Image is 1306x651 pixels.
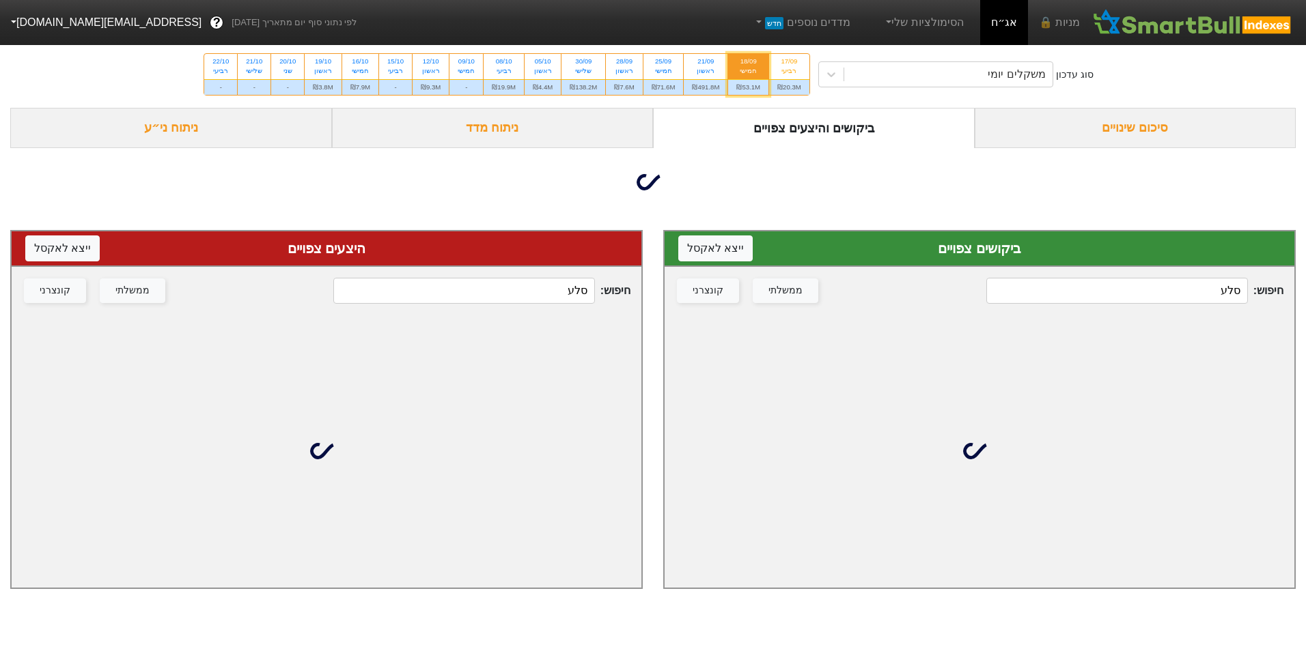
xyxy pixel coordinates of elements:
[777,57,801,66] div: 17/09
[753,278,818,303] button: ממשלתי
[768,283,803,298] div: ממשלתי
[736,57,760,66] div: 18/09
[25,235,100,261] button: ייצא לאקסל
[678,235,753,261] button: ייצא לאקסל
[728,79,768,95] div: ₪53.1M
[975,108,1296,148] div: סיכום שינויים
[963,435,996,467] img: loading...
[40,283,70,298] div: קונצרני
[279,57,296,66] div: 20/10
[333,278,630,304] span: חיפוש :
[1091,9,1295,36] img: SmartBull
[986,278,1247,304] input: 558 רשומות...
[458,66,475,76] div: חמישי
[100,278,165,303] button: ממשלתי
[637,166,669,199] img: loading...
[769,79,809,95] div: ₪20.3M
[614,57,634,66] div: 28/09
[692,57,719,66] div: 21/09
[310,435,343,467] img: loading...
[246,66,262,76] div: שלישי
[10,108,332,148] div: ניתוח ני״ע
[653,108,975,148] div: ביקושים והיצעים צפויים
[379,79,412,95] div: -
[492,66,516,76] div: רביעי
[246,57,262,66] div: 21/10
[279,66,296,76] div: שני
[677,278,739,303] button: קונצרני
[533,57,553,66] div: 05/10
[570,66,597,76] div: שלישי
[684,79,727,95] div: ₪491.8M
[313,57,333,66] div: 19/10
[350,57,370,66] div: 16/10
[421,66,441,76] div: ראשון
[212,66,229,76] div: רביעי
[777,66,801,76] div: רביעי
[606,79,642,95] div: ₪7.6M
[986,278,1283,304] span: חיפוש :
[614,66,634,76] div: ראשון
[204,79,237,95] div: -
[413,79,449,95] div: ₪9.3M
[678,238,1281,259] div: ביקושים צפויים
[332,108,654,148] div: ניתוח מדד
[305,79,341,95] div: ₪3.8M
[533,66,553,76] div: ראשון
[570,57,597,66] div: 30/09
[421,57,441,66] div: 12/10
[652,57,676,66] div: 25/09
[736,66,760,76] div: חמישי
[24,278,86,303] button: קונצרני
[652,66,676,76] div: חמישי
[643,79,684,95] div: ₪71.6M
[350,66,370,76] div: חמישי
[484,79,524,95] div: ₪19.9M
[213,14,221,32] span: ?
[212,57,229,66] div: 22/10
[232,16,357,29] span: לפי נתוני סוף יום מתאריך [DATE]
[333,278,594,304] input: 2 רשומות...
[342,79,378,95] div: ₪7.9M
[747,9,856,36] a: מדדים נוספיםחדש
[25,238,628,259] div: היצעים צפויים
[313,66,333,76] div: ראשון
[878,9,969,36] a: הסימולציות שלי
[1056,68,1094,82] div: סוג עדכון
[561,79,605,95] div: ₪138.2M
[525,79,561,95] div: ₪4.4M
[449,79,483,95] div: -
[387,57,404,66] div: 15/10
[271,79,304,95] div: -
[115,283,150,298] div: ממשלתי
[492,57,516,66] div: 08/10
[238,79,270,95] div: -
[387,66,404,76] div: רביעי
[988,66,1045,83] div: משקלים יומי
[765,17,783,29] span: חדש
[693,283,723,298] div: קונצרני
[692,66,719,76] div: ראשון
[458,57,475,66] div: 09/10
